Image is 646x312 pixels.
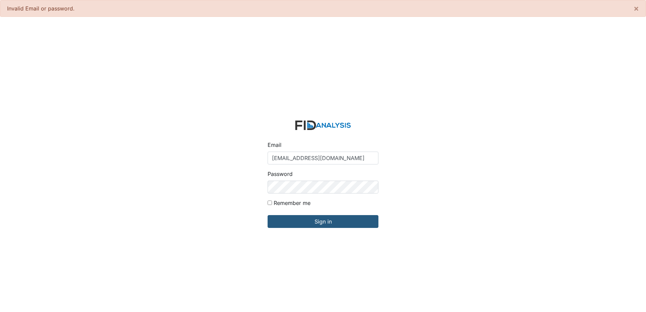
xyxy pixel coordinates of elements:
label: Email [268,141,281,149]
label: Remember me [274,199,310,207]
img: logo-2fc8c6e3336f68795322cb6e9a2b9007179b544421de10c17bdaae8622450297.svg [295,121,351,130]
input: Sign in [268,215,378,228]
button: × [627,0,646,17]
span: × [633,3,639,13]
label: Password [268,170,293,178]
